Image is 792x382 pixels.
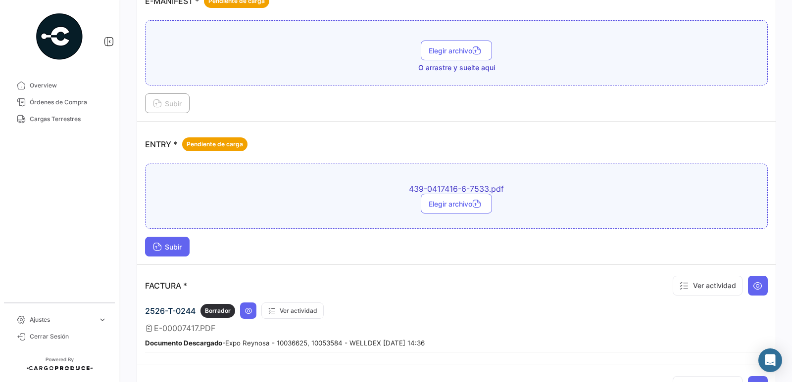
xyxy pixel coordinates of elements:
[145,281,187,291] p: FACTURA *
[145,306,196,316] span: 2526-T-0244
[30,98,107,107] span: Órdenes de Compra
[8,77,111,94] a: Overview
[8,94,111,111] a: Órdenes de Compra
[261,302,324,319] button: Ver actividad
[673,276,742,296] button: Ver actividad
[205,306,231,315] span: Borrador
[145,137,247,151] p: ENTRY *
[35,12,84,61] img: powered-by.png
[145,339,425,347] small: - Expo Reynosa - 10036625, 10053584 - WELLDEX [DATE] 14:36
[418,63,495,73] span: O arrastre y suelte aquí
[30,81,107,90] span: Overview
[153,99,182,108] span: Subir
[154,323,215,333] span: E-00007417.PDF
[30,332,107,341] span: Cerrar Sesión
[30,315,94,324] span: Ajustes
[429,46,484,55] span: Elegir archivo
[145,237,190,256] button: Subir
[758,348,782,372] div: Abrir Intercom Messenger
[145,339,222,347] b: Documento Descargado
[153,243,182,251] span: Subir
[421,194,492,213] button: Elegir archivo
[421,41,492,60] button: Elegir archivo
[8,111,111,127] a: Cargas Terrestres
[187,140,243,149] span: Pendiente de carga
[30,115,107,124] span: Cargas Terrestres
[98,315,107,324] span: expand_more
[429,200,484,208] span: Elegir archivo
[283,184,630,194] span: 439-0417416-6-7533.pdf
[145,93,190,113] button: Subir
